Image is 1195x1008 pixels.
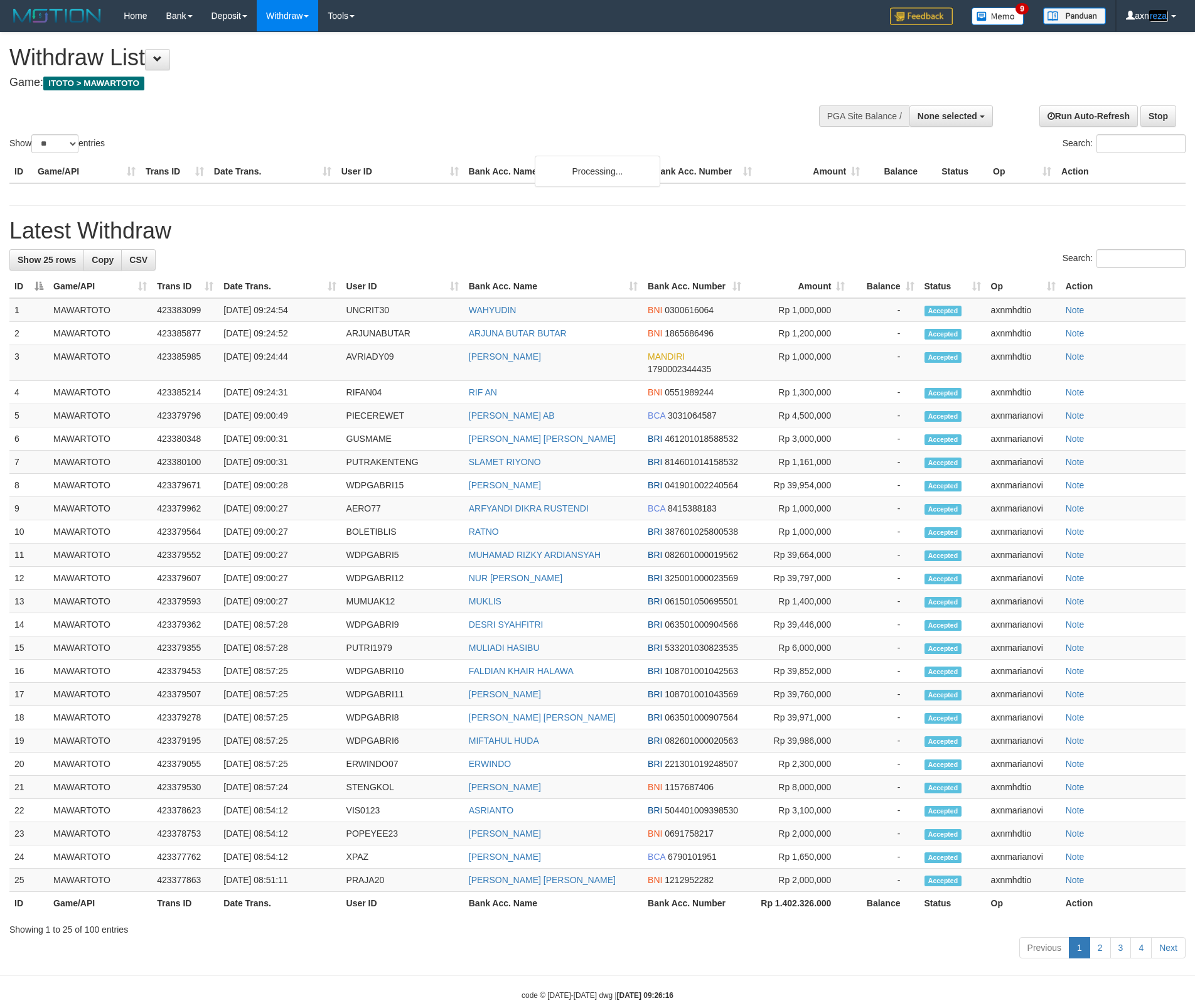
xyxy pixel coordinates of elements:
[341,590,464,613] td: MUMUAK12
[746,683,850,706] td: Rp 39,760,000
[464,160,650,183] th: Bank Acc. Name
[1063,249,1186,268] label: Search:
[1066,852,1085,862] a: Note
[341,381,464,404] td: RIFAN04
[1066,387,1085,397] a: Note
[152,544,218,567] td: 423379552
[9,404,48,427] td: 5
[648,351,685,362] span: MANDIRI
[48,613,152,636] td: MAWARTOTO
[746,275,850,298] th: Amount: activate to sort column ascending
[1039,105,1138,127] a: Run Auto-Refresh
[469,387,497,397] a: RIF AN
[648,480,662,490] span: BRI
[469,434,616,444] a: [PERSON_NAME] [PERSON_NAME]
[1066,305,1085,315] a: Note
[9,544,48,567] td: 11
[648,619,662,630] span: BRI
[469,480,541,490] a: [PERSON_NAME]
[1069,937,1090,958] a: 1
[1096,134,1186,153] input: Search:
[464,275,643,298] th: Bank Acc. Name: activate to sort column ascending
[665,550,738,560] span: Copy 082601000019562 to clipboard
[924,504,962,515] span: Accepted
[341,497,464,520] td: AERO77
[909,105,993,127] button: None selected
[746,520,850,544] td: Rp 1,000,000
[469,805,513,815] a: ASRIANTO
[341,474,464,497] td: WDPGABRI15
[924,527,962,538] span: Accepted
[850,544,919,567] td: -
[665,596,738,606] span: Copy 061501050695501 to clipboard
[1066,457,1085,467] a: Note
[341,613,464,636] td: WDPGABRI9
[850,381,919,404] td: -
[218,590,341,613] td: [DATE] 09:00:27
[9,497,48,520] td: 9
[152,636,218,660] td: 423379355
[469,759,511,769] a: ERWINDO
[535,156,660,187] div: Processing...
[1140,105,1176,127] a: Stop
[924,329,962,340] span: Accepted
[986,590,1061,613] td: axnmarianovi
[1149,10,1167,21] em: reza
[469,596,501,606] a: MUKLIS
[218,636,341,660] td: [DATE] 08:57:28
[1056,160,1186,183] th: Action
[48,544,152,567] td: MAWARTOTO
[648,666,662,676] span: BRI
[9,683,48,706] td: 17
[850,567,919,590] td: -
[469,410,555,421] a: [PERSON_NAME] AB
[469,782,541,792] a: [PERSON_NAME]
[850,298,919,322] td: -
[9,613,48,636] td: 14
[648,643,662,653] span: BRI
[92,255,114,265] span: Copy
[1096,249,1186,268] input: Search:
[988,160,1056,183] th: Op
[469,736,539,746] a: MIFTAHUL HUDA
[850,683,919,706] td: -
[648,364,711,374] span: Copy 1790002344435 to clipboard
[850,636,919,660] td: -
[9,520,48,544] td: 10
[341,706,464,729] td: WDPGABRI8
[665,689,738,699] span: Copy 108701001043569 to clipboard
[1066,736,1085,746] a: Note
[1066,712,1085,722] a: Note
[152,567,218,590] td: 423379607
[986,322,1061,345] td: axnmhdtio
[9,706,48,729] td: 18
[665,527,738,537] span: Copy 387601025800538 to clipboard
[746,660,850,683] td: Rp 39,852,000
[850,322,919,345] td: -
[986,520,1061,544] td: axnmarianovi
[152,345,218,381] td: 423385985
[746,474,850,497] td: Rp 39,954,000
[48,275,152,298] th: Game/API: activate to sort column ascending
[986,683,1061,706] td: axnmarianovi
[48,636,152,660] td: MAWARTOTO
[469,666,574,676] a: FALDIAN KHAIR HALAWA
[986,474,1061,497] td: axnmarianovi
[924,306,962,316] span: Accepted
[48,404,152,427] td: MAWARTOTO
[1015,3,1029,14] span: 9
[850,404,919,427] td: -
[648,550,662,560] span: BRI
[1066,573,1085,583] a: Note
[972,8,1024,25] img: Button%20Memo.svg
[986,567,1061,590] td: axnmarianovi
[890,8,953,25] img: Feedback.jpg
[469,328,567,338] a: ARJUNA BUTAR BUTAR
[9,345,48,381] td: 3
[924,574,962,584] span: Accepted
[1066,351,1085,362] a: Note
[1066,550,1085,560] a: Note
[1063,134,1186,153] label: Search:
[152,474,218,497] td: 423379671
[1066,480,1085,490] a: Note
